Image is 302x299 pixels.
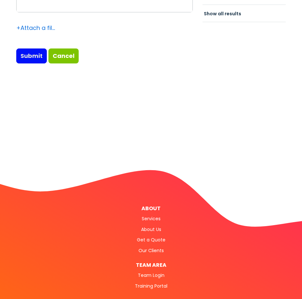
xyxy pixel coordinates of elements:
a: Training Portal [135,283,167,289]
h4: Team Area [10,262,292,268]
a: Get a Quote [137,237,165,243]
div: Attach a file [16,23,55,33]
h4: About [10,205,292,211]
a: Services [142,215,161,222]
a: Our Clients [138,247,164,254]
input: Submit [16,48,47,63]
a: Cancel [48,48,79,63]
span: + [16,24,20,32]
a: Team Login [138,272,164,279]
a: Show all results [204,10,241,17]
a: About Us [141,226,161,233]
